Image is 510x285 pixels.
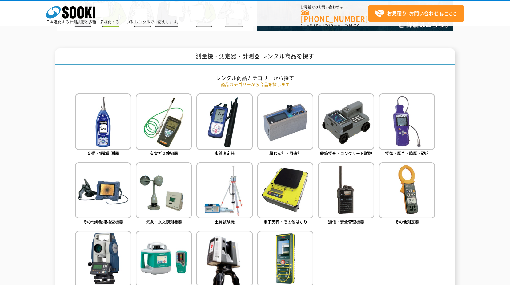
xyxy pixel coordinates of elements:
img: 探傷・厚さ・膜厚・硬度 [379,93,435,150]
span: 17:30 [322,23,333,28]
a: 水質測定器 [196,93,252,157]
span: 電子天秤・その他はかり [263,219,307,225]
h1: 測量機・測定器・計測器 レンタル商品を探す [55,48,455,65]
p: 日々進化する計測技術と多種・多様化するニーズにレンタルでお応えします。 [46,20,181,24]
img: 粉じん計・風速計 [257,93,313,150]
span: (平日 ～ 土日、祝日除く) [301,23,362,28]
a: 鉄筋探査・コンクリート試験 [318,93,374,157]
span: 音響・振動計測器 [87,150,119,156]
a: その他測定器 [379,162,435,226]
span: 土質試験機 [215,219,235,225]
img: その他測定器 [379,162,435,218]
a: 有害ガス検知器 [136,93,192,157]
span: 通信・安全管理機器 [328,219,364,225]
span: 水質測定器 [215,150,235,156]
h2: レンタル商品カテゴリーから探す [75,75,435,81]
img: 電子天秤・その他はかり [257,162,313,218]
span: お電話でのお問い合わせは [301,5,368,9]
img: 鉄筋探査・コンクリート試験 [318,93,374,150]
img: 通信・安全管理機器 [318,162,374,218]
img: 土質試験機 [196,162,252,218]
a: 土質試験機 [196,162,252,226]
img: 音響・振動計測器 [75,93,131,150]
span: その他測定器 [395,219,419,225]
a: 気象・水文観測機器 [136,162,192,226]
span: 粉じん計・風速計 [269,150,301,156]
img: その他非破壊検査機器 [75,162,131,218]
strong: お見積り･お問い合わせ [387,10,439,17]
a: 粉じん計・風速計 [257,93,313,157]
span: 探傷・厚さ・膜厚・硬度 [385,150,429,156]
a: 音響・振動計測器 [75,93,131,157]
span: その他非破壊検査機器 [83,219,123,225]
span: 8:50 [310,23,319,28]
p: 商品カテゴリーから商品を探します [75,81,435,88]
span: 有害ガス検知器 [150,150,178,156]
a: 電子天秤・その他はかり [257,162,313,226]
span: 鉄筋探査・コンクリート試験 [320,150,372,156]
a: [PHONE_NUMBER] [301,10,368,22]
a: 探傷・厚さ・膜厚・硬度 [379,93,435,157]
a: その他非破壊検査機器 [75,162,131,226]
img: 有害ガス検知器 [136,93,192,150]
img: 水質測定器 [196,93,252,150]
a: 通信・安全管理機器 [318,162,374,226]
span: はこちら [375,9,457,18]
span: 気象・水文観測機器 [146,219,182,225]
a: お見積り･お問い合わせはこちら [368,5,464,22]
img: 気象・水文観測機器 [136,162,192,218]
